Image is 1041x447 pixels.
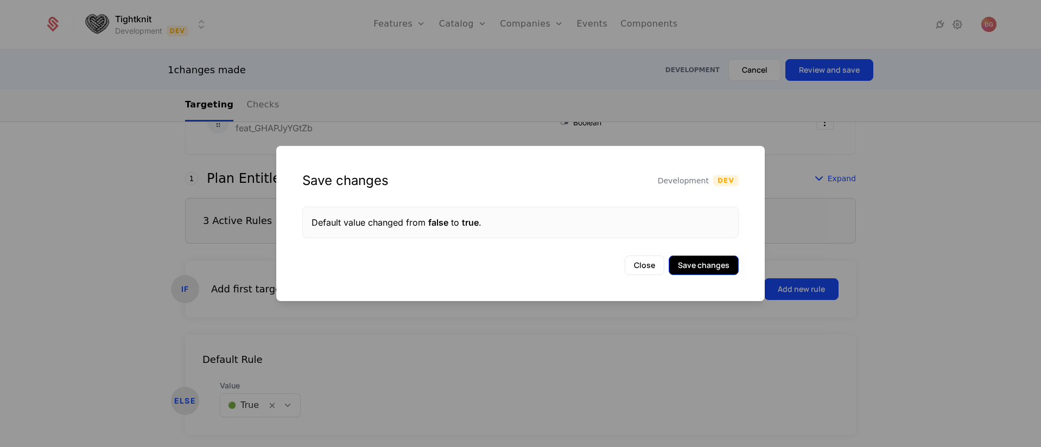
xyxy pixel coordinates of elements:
div: Save changes [302,172,389,189]
div: Default value changed from to . [312,216,729,229]
button: Close [625,256,664,275]
button: Save changes [669,256,739,275]
span: Dev [713,175,739,186]
span: false [428,217,448,228]
span: Development [658,175,709,186]
span: true [462,217,479,228]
